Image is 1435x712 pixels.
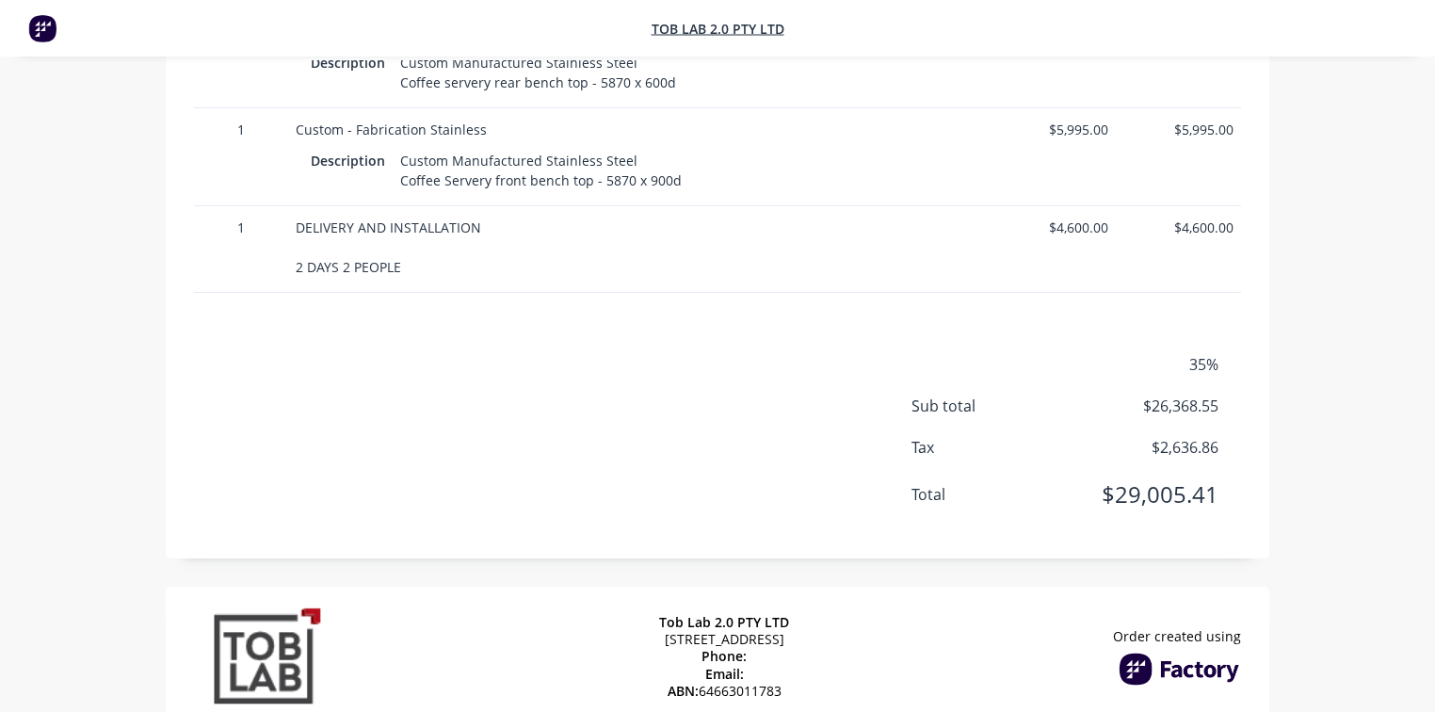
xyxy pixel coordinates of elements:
[911,483,1079,506] span: Total
[911,436,1079,459] span: Tax
[296,121,487,138] span: Custom - Fabrication Stainless
[1079,353,1218,376] span: 35%
[393,147,689,194] div: Custom Manufactured Stainless Steel Coffee Servery front bench top - 5870 x 900d
[1123,120,1234,139] span: $5,995.00
[668,682,699,700] span: ABN:
[393,49,684,96] div: Custom Manufactured Stainless Steel Coffee servery rear bench top - 5870 x 600d
[311,49,393,76] div: Description
[1123,218,1234,237] span: $4,600.00
[202,218,281,237] span: 1
[652,20,784,38] a: Tob Lab 2.0 PTY LTD
[668,683,782,700] span: 64663011783
[997,218,1108,237] span: $4,600.00
[997,120,1108,139] span: $5,995.00
[911,395,1079,417] span: Sub total
[701,647,747,665] span: Phone:
[1079,477,1218,511] span: $29,005.41
[202,120,281,139] span: 1
[311,147,393,174] div: Description
[705,665,744,683] span: Email:
[28,14,56,42] img: Factory
[1079,395,1218,417] span: $26,368.55
[296,218,481,276] span: DELIVERY AND INSTALLATION 2 DAYS 2 PEOPLE
[1119,653,1241,686] img: Factory Logo
[1079,436,1218,459] span: $2,636.86
[665,631,784,648] span: [STREET_ADDRESS]
[1113,628,1241,645] span: Order created using
[659,613,789,631] span: Tob Lab 2.0 PTY LTD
